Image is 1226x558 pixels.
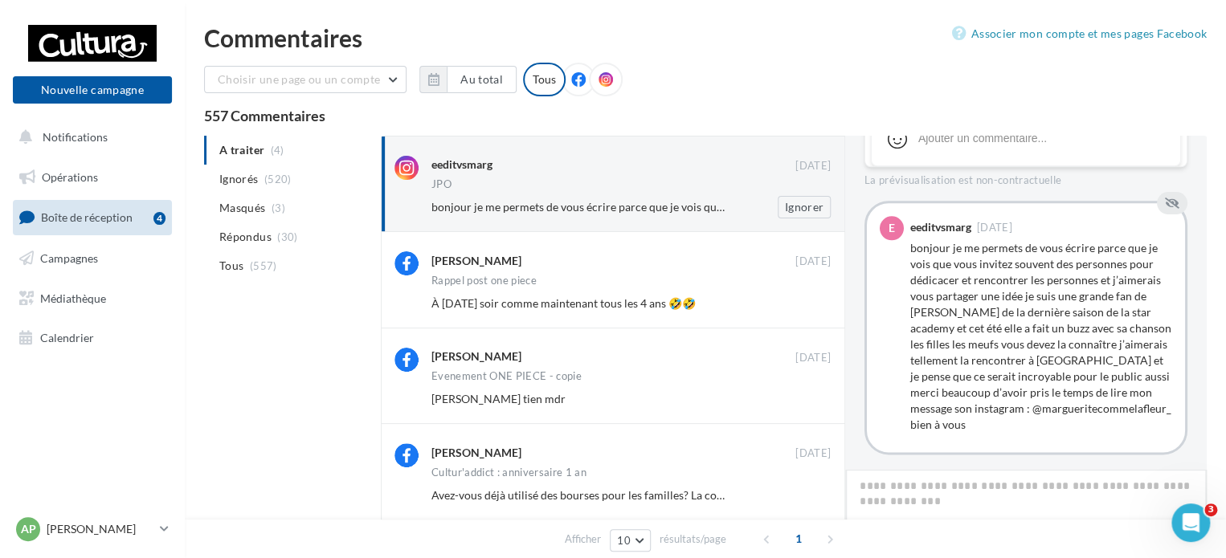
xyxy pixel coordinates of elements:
span: (557) [250,259,277,272]
span: Répondus [219,229,272,245]
div: 557 Commentaires [204,108,1207,123]
a: Médiathèque [10,282,175,316]
iframe: Intercom live chat [1171,503,1210,542]
span: (520) [264,173,292,185]
span: Afficher [565,532,601,547]
div: 4 [153,212,166,225]
a: Opérations [10,161,175,194]
div: [PERSON_NAME] [431,253,521,269]
a: Campagnes [10,242,175,275]
span: [DATE] [977,222,1012,233]
button: 10 [610,529,651,552]
span: Ignorés [219,171,258,187]
span: À [DATE] soir comme maintenant tous les 4 ans 🤣🤣 [431,296,696,310]
div: Evenement ONE PIECE - copie [431,371,582,381]
div: JPO [431,179,452,189]
span: Notifications [43,130,108,144]
div: [PERSON_NAME] [431,445,521,461]
div: Ajouter un commentaire... [918,130,1047,146]
a: Calendrier [10,321,175,355]
span: Campagnes [40,251,98,265]
p: [PERSON_NAME] [47,521,153,537]
span: [DATE] [795,446,831,461]
span: Opérations [42,170,98,184]
a: Boîte de réception4 [10,200,175,234]
div: bonjour je me permets de vous écrire parce que je vois que vous invitez souvent des personnes pou... [910,240,1172,433]
span: 10 [617,534,631,547]
span: (30) [277,230,297,243]
div: La prévisualisation est non-contractuelle [864,167,1187,188]
span: Boîte de réception [41,210,133,224]
span: Calendrier [40,331,94,344]
span: [DATE] [795,255,831,269]
button: Notifications [10,120,169,154]
span: 1 [786,526,811,552]
button: Nouvelle campagne [13,76,172,104]
button: Ignorer [778,196,831,218]
div: Cultur'addict : anniversaire 1 an [431,467,586,478]
div: eeditvsmarg [431,157,492,173]
div: Tous [523,63,566,96]
span: [PERSON_NAME] tien mdr [431,392,566,405]
div: Commentaires [204,26,1207,50]
span: [DATE] [795,159,831,173]
div: eeditvsmarg [910,222,971,233]
button: Choisir une page ou un compte [204,66,407,93]
span: résultats/page [660,532,726,547]
span: (3) [272,202,285,214]
span: e [889,220,895,236]
span: Tous [219,258,243,274]
span: AP [21,521,36,537]
span: Médiathèque [40,291,106,304]
span: 3 [1204,503,1217,516]
span: Masqués [219,200,265,216]
button: Au total [447,66,517,93]
span: Choisir une page ou un compte [218,72,380,86]
div: Rappel post one piece [431,275,537,286]
a: AP [PERSON_NAME] [13,514,172,544]
svg: Emoji [888,129,907,149]
div: [PERSON_NAME] [431,348,521,365]
a: Associer mon compte et mes pages Facebook [952,24,1207,43]
button: Au total [419,66,517,93]
span: [DATE] [795,351,831,365]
